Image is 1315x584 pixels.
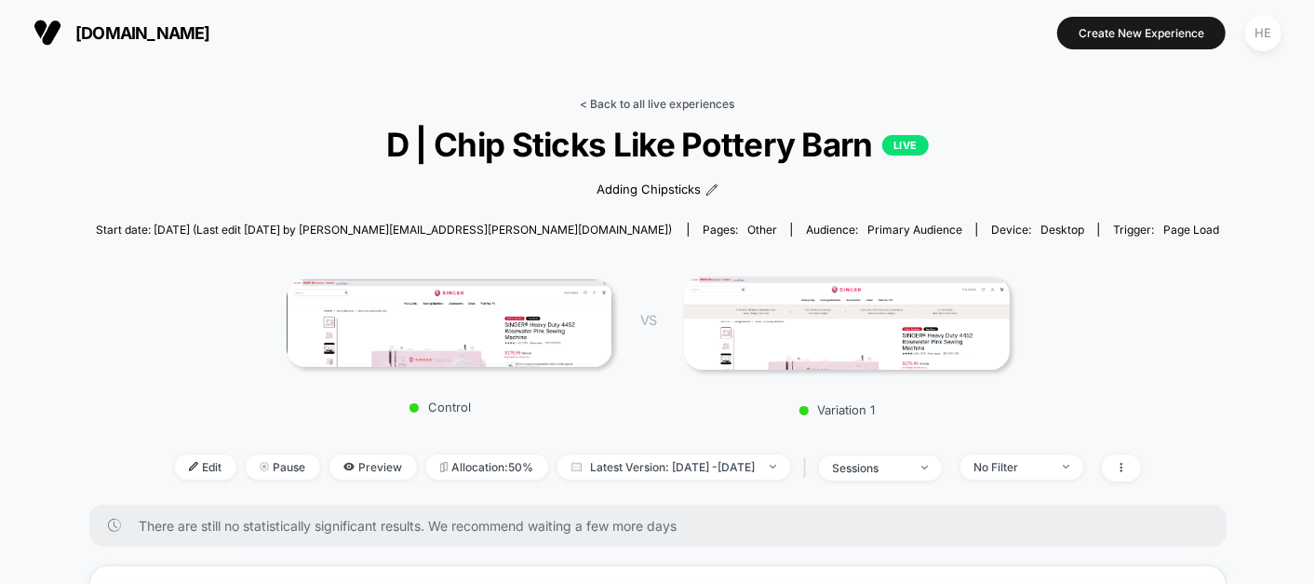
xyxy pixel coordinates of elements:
[833,461,907,475] div: sessions
[140,518,1189,534] span: There are still no statistically significant results. We recommend waiting a few more days
[799,455,819,482] span: |
[1113,223,1219,237] div: Trigger:
[329,455,417,480] span: Preview
[189,462,198,471] img: edit
[703,223,777,237] div: Pages:
[440,462,448,472] img: rebalance
[747,223,777,237] span: other
[882,135,929,156] p: LIVE
[287,279,612,367] img: Control main
[557,455,790,480] span: Latest Version: [DATE] - [DATE]
[867,223,962,237] span: Primary Audience
[28,18,216,48] button: [DOMAIN_NAME]
[571,462,582,471] img: calendar
[96,223,672,237] span: Start date: [DATE] (Last edit [DATE] by [PERSON_NAME][EMAIL_ADDRESS][PERSON_NAME][DOMAIN_NAME])
[75,23,210,43] span: [DOMAIN_NAME]
[675,402,1000,417] p: Variation 1
[34,19,61,47] img: Visually logo
[1163,223,1219,237] span: Page Load
[1240,14,1287,52] button: HE
[175,455,236,480] span: Edit
[277,400,603,414] p: Control
[246,455,320,480] span: Pause
[976,223,1098,237] span: Device:
[1040,223,1084,237] span: desktop
[152,125,1163,164] span: D | Chip Sticks Like Pottery Barn
[806,223,962,237] div: Audience:
[921,466,928,469] img: end
[426,455,548,480] span: Allocation: 50%
[1057,17,1226,49] button: Create New Experience
[260,462,269,471] img: end
[597,181,701,199] span: Adding Chipsticks
[1245,15,1281,51] div: HE
[770,465,776,469] img: end
[640,312,655,328] span: VS
[684,277,1010,370] img: Variation 1 main
[581,97,735,111] a: < Back to all live experiences
[974,460,1049,474] div: No Filter
[1063,465,1069,469] img: end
